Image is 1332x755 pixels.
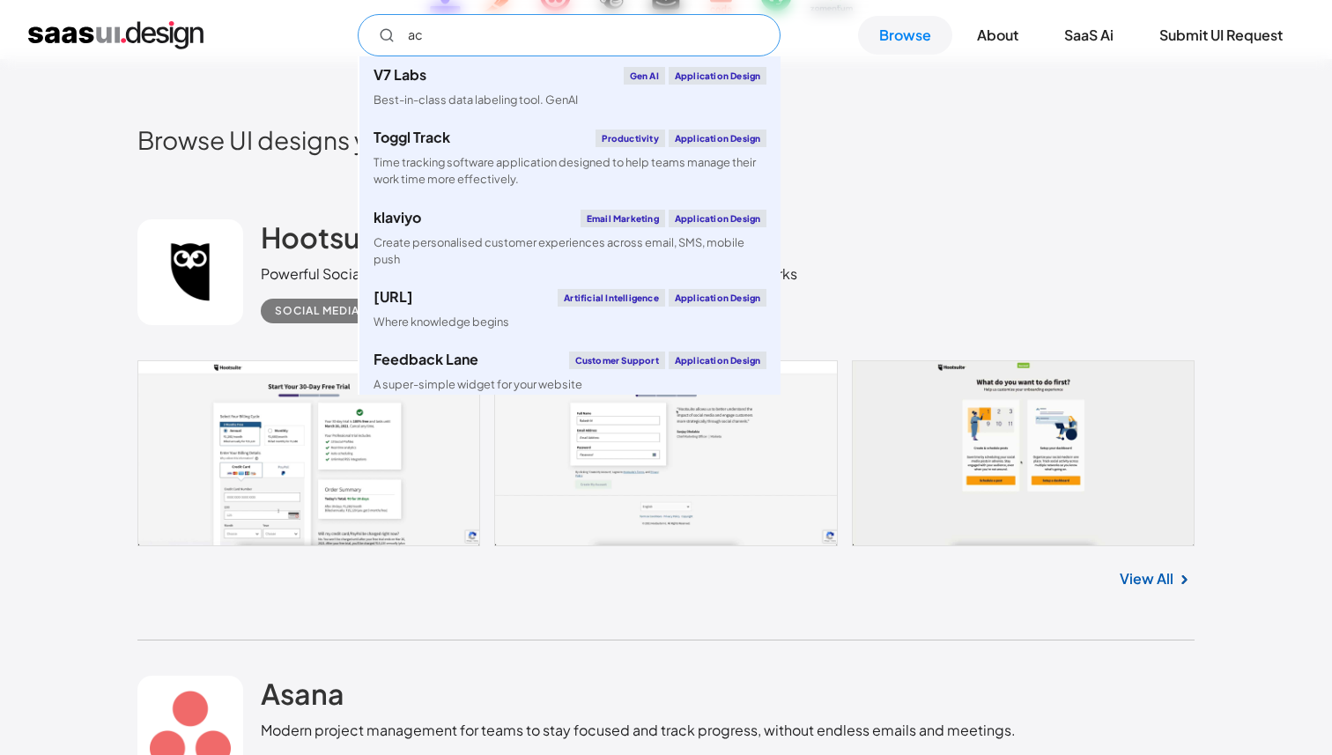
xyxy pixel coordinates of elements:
[374,130,450,144] div: Toggl Track
[374,352,478,366] div: Feedback Lane
[374,314,509,330] div: Where knowledge begins
[28,21,203,49] a: home
[137,124,1195,155] h2: Browse UI designs you’re looking for
[596,130,664,147] div: Productivity
[1043,16,1135,55] a: SaaS Ai
[261,263,797,285] div: Powerful Social Tools For Business. Save Time Managing Multiple Social Networks
[858,16,952,55] a: Browse
[669,352,767,369] div: Application Design
[359,119,781,198] a: Toggl TrackProductivityApplication DesignTime tracking software application designed to help team...
[359,278,781,341] a: [URL]Artificial IntelligenceApplication DesignWhere knowledge begins
[624,67,665,85] div: Gen AI
[581,210,665,227] div: Email Marketing
[275,300,445,322] div: Social Media Management
[359,56,781,119] a: V7 LabsGen AIApplication DesignBest-in-class data labeling tool. GenAI
[358,14,781,56] input: Search UI designs you're looking for...
[374,234,766,268] div: Create personalised customer experiences across email, SMS, mobile push
[669,289,767,307] div: Application Design
[374,290,413,304] div: [URL]
[569,352,665,369] div: Customer Support
[374,68,426,82] div: V7 Labs
[1138,16,1304,55] a: Submit UI Request
[669,210,767,227] div: Application Design
[358,14,781,56] form: Email Form
[374,211,421,225] div: klaviyo
[956,16,1040,55] a: About
[374,376,582,393] div: A super-simple widget for your website
[1120,568,1173,589] a: View All
[359,199,781,278] a: klaviyoEmail MarketingApplication DesignCreate personalised customer experiences across email, SM...
[261,219,396,263] a: Hootsuite
[558,289,665,307] div: Artificial Intelligence
[359,341,781,403] a: Feedback LaneCustomer SupportApplication DesignA super-simple widget for your website
[261,676,344,720] a: Asana
[261,219,396,255] h2: Hootsuite
[669,67,767,85] div: Application Design
[261,720,1016,741] div: Modern project management for teams to stay focused and track progress, without endless emails an...
[374,92,578,108] div: Best-in-class data labeling tool. GenAI
[261,676,344,711] h2: Asana
[374,154,766,188] div: Time tracking software application designed to help teams manage their work time more effectively.
[669,130,767,147] div: Application Design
